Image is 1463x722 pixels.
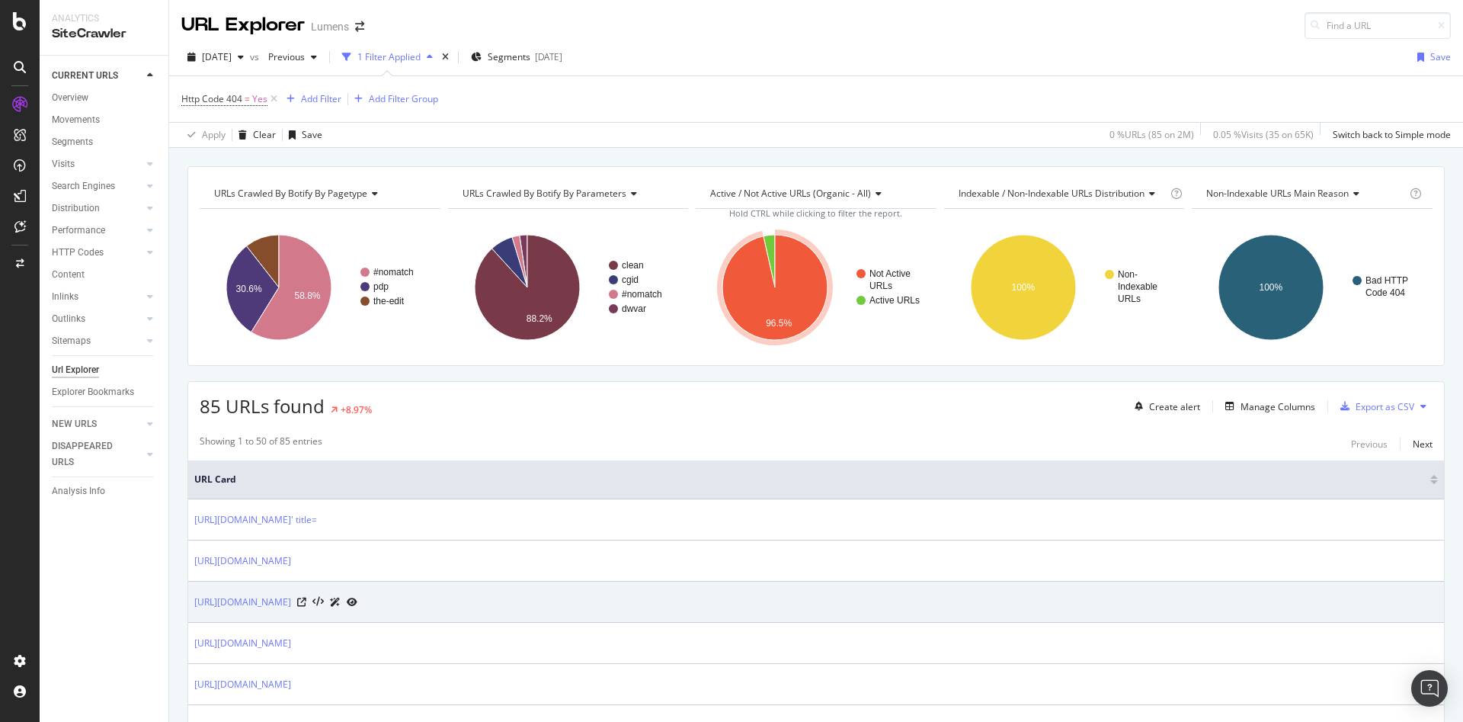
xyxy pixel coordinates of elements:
[1118,281,1157,292] text: Indexable
[236,284,262,294] text: 30.6%
[956,181,1167,206] h4: Indexable / Non-Indexable URLs Distribution
[1356,400,1414,413] div: Export as CSV
[252,88,267,110] span: Yes
[52,223,105,239] div: Performance
[262,50,305,63] span: Previous
[707,181,923,206] h4: Active / Not Active URLs
[52,289,142,305] a: Inlinks
[347,594,357,610] a: URL Inspection
[1118,294,1141,304] text: URLs
[373,281,389,292] text: pdp
[1305,12,1451,39] input: Find a URL
[194,677,291,692] a: [URL][DOMAIN_NAME]
[1411,670,1448,707] div: Open Intercom Messenger
[526,313,552,324] text: 88.2%
[336,45,439,69] button: 1 Filter Applied
[766,318,792,329] text: 96.5%
[1334,394,1414,419] button: Export as CSV
[52,483,105,499] div: Analysis Info
[245,92,250,105] span: =
[52,438,129,470] div: DISAPPEARED URLS
[710,187,871,200] span: Active / Not Active URLs (organic - all)
[52,384,158,400] a: Explorer Bookmarks
[1413,435,1433,453] button: Next
[52,333,91,349] div: Sitemaps
[52,112,158,128] a: Movements
[1149,400,1200,413] div: Create alert
[869,268,911,279] text: Not Active
[488,50,530,63] span: Segments
[622,289,662,300] text: #nomatch
[52,201,142,217] a: Distribution
[52,156,142,172] a: Visits
[232,123,276,147] button: Clear
[283,123,322,147] button: Save
[1351,438,1388,451] div: Previous
[302,128,322,141] div: Save
[373,267,414,278] text: #nomatch
[1128,394,1200,419] button: Create alert
[311,19,349,34] div: Lumens
[622,260,644,271] text: clean
[52,68,142,84] a: CURRENT URLS
[214,187,367,200] span: URLs Crawled By Botify By pagetype
[202,50,232,63] span: 2025 Aug. 3rd
[52,416,97,432] div: NEW URLS
[52,483,158,499] a: Analysis Info
[52,245,104,261] div: HTTP Codes
[52,384,134,400] div: Explorer Bookmarks
[52,267,158,283] a: Content
[959,187,1144,200] span: Indexable / Non-Indexable URLs distribution
[1241,400,1315,413] div: Manage Columns
[301,92,341,105] div: Add Filter
[355,21,364,32] div: arrow-right-arrow-left
[1333,128,1451,141] div: Switch back to Simple mode
[348,90,438,108] button: Add Filter Group
[52,311,85,327] div: Outlinks
[459,181,675,206] h4: URLs Crawled By Botify By parameters
[52,112,100,128] div: Movements
[52,416,142,432] a: NEW URLS
[1365,275,1408,286] text: Bad HTTP
[52,311,142,327] a: Outlinks
[1327,123,1451,147] button: Switch back to Simple mode
[52,178,142,194] a: Search Engines
[194,473,1426,486] span: URL Card
[1192,221,1433,354] svg: A chart.
[373,296,405,306] text: the-edit
[944,221,1185,354] svg: A chart.
[52,134,158,150] a: Segments
[1413,438,1433,451] div: Next
[448,221,689,354] svg: A chart.
[52,25,156,43] div: SiteCrawler
[200,221,440,354] svg: A chart.
[1011,282,1035,293] text: 100%
[52,333,142,349] a: Sitemaps
[297,598,306,607] a: Visit Online Page
[181,92,242,105] span: Http Code 404
[200,435,322,453] div: Showing 1 to 50 of 85 entries
[696,221,936,354] svg: A chart.
[1206,187,1349,200] span: Non-Indexable URLs Main Reason
[1351,435,1388,453] button: Previous
[1203,181,1407,206] h4: Non-Indexable URLs Main Reason
[52,245,142,261] a: HTTP Codes
[1213,128,1314,141] div: 0.05 % Visits ( 35 on 65K )
[439,50,452,65] div: times
[52,90,88,106] div: Overview
[1118,269,1138,280] text: Non-
[729,207,902,219] span: Hold CTRL while clicking to filter the report.
[869,281,892,291] text: URLs
[312,597,324,608] button: View HTML Source
[52,362,99,378] div: Url Explorer
[262,45,323,69] button: Previous
[52,201,100,217] div: Distribution
[622,274,639,285] text: cgid
[194,554,291,569] a: [URL][DOMAIN_NAME]
[463,187,626,200] span: URLs Crawled By Botify By parameters
[52,156,75,172] div: Visits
